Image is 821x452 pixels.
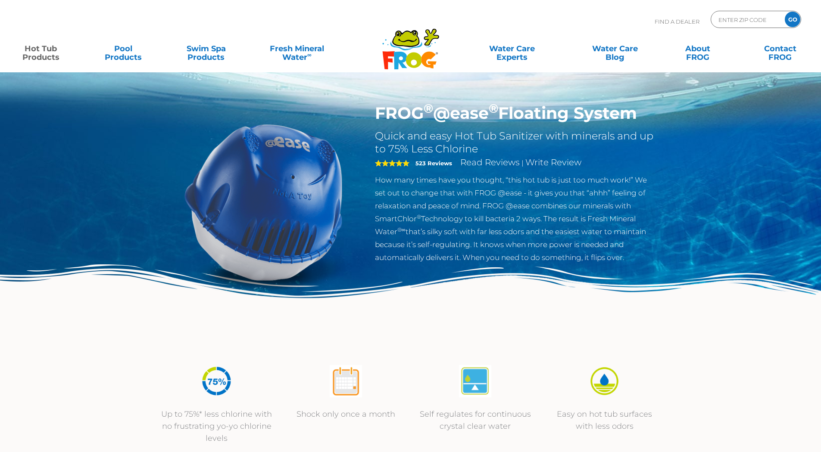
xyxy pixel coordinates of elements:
[665,40,730,57] a: AboutFROG
[290,408,402,420] p: Shock only once a month
[9,40,73,57] a: Hot TubProducts
[200,365,233,397] img: icon-atease-75percent-less
[785,12,800,27] input: GO
[460,157,520,167] a: Read Reviews
[375,160,409,167] span: 5
[588,365,621,397] img: icon-atease-easy-on
[375,173,656,264] p: How many times have you thought, “this hot tub is just too much work!” We set out to change that ...
[256,40,337,57] a: Fresh MineralWater∞
[91,40,156,57] a: PoolProducts
[748,40,812,57] a: ContactFROG
[307,51,312,58] sup: ∞
[489,101,498,116] sup: ®
[655,11,699,32] p: Find A Dealer
[174,40,238,57] a: Swim SpaProducts
[583,40,647,57] a: Water CareBlog
[460,40,564,57] a: Water CareExperts
[424,101,433,116] sup: ®
[378,17,444,70] img: Frog Products Logo
[165,103,362,300] img: hot-tub-product-atease-system.png
[521,159,524,167] span: |
[375,130,656,155] h2: Quick and easy Hot Tub Sanitizer with minerals and up to 75% Less Chlorine
[459,365,491,397] img: atease-icon-self-regulates
[525,157,581,167] a: Write Review
[161,408,273,444] p: Up to 75%* less chlorine with no frustrating yo-yo chlorine levels
[419,408,531,432] p: Self regulates for continuous crystal clear water
[549,408,661,432] p: Easy on hot tub surfaces with less odors
[417,214,421,220] sup: ®
[397,226,406,233] sup: ®∞
[330,365,362,397] img: atease-icon-shock-once
[375,103,656,123] h1: FROG @ease Floating System
[415,160,452,167] strong: 523 Reviews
